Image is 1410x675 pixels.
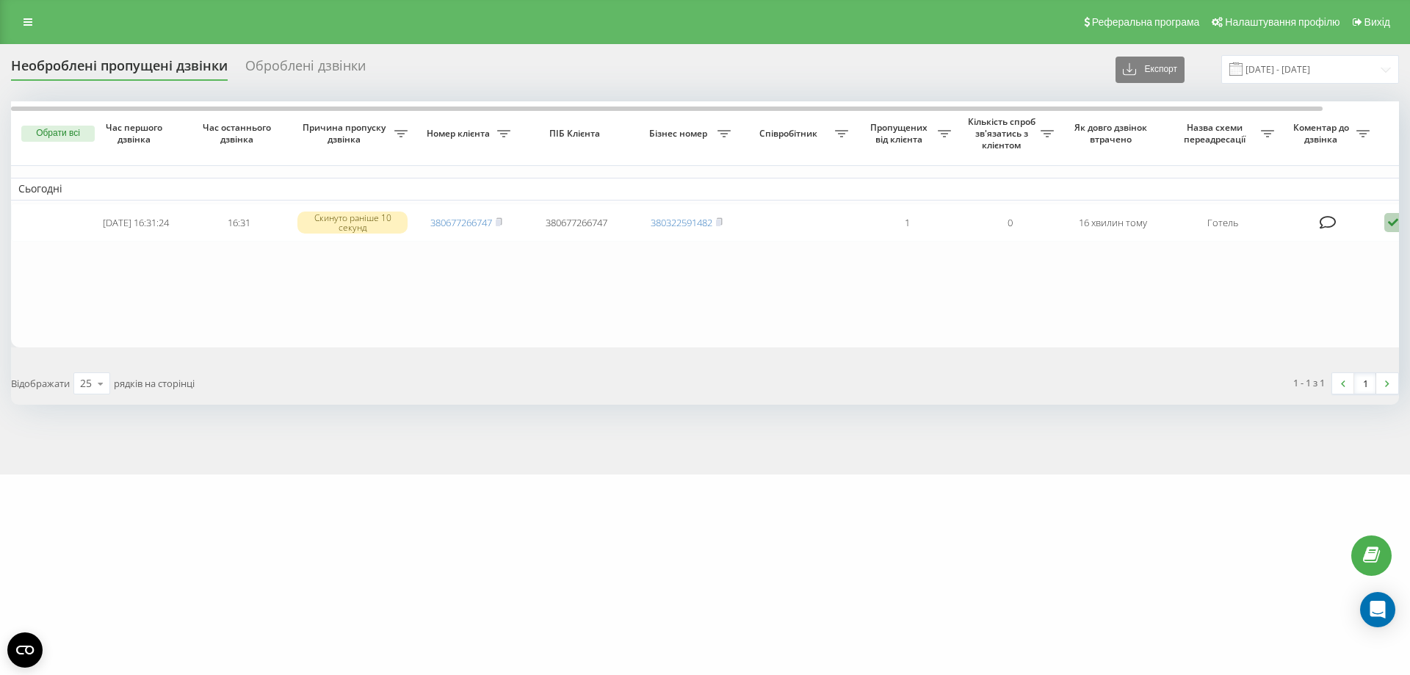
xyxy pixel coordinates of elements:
td: 380677266747 [518,203,635,242]
td: [DATE] 16:31:24 [84,203,187,242]
span: Співробітник [745,128,835,140]
span: ПІБ Клієнта [530,128,623,140]
span: Причина пропуску дзвінка [297,122,394,145]
td: 1 [856,203,958,242]
a: 380677266747 [430,216,492,229]
span: Реферальна програма [1092,16,1200,28]
div: Скинуто раніше 10 секунд [297,212,408,234]
a: 380322591482 [651,216,712,229]
td: 0 [958,203,1061,242]
span: Номер клієнта [422,128,497,140]
div: 25 [80,376,92,391]
span: Як довго дзвінок втрачено [1073,122,1152,145]
span: Час останнього дзвінка [199,122,278,145]
button: Open CMP widget [7,632,43,668]
span: Час першого дзвінка [96,122,176,145]
span: Вихід [1364,16,1390,28]
span: Бізнес номер [643,128,717,140]
span: Кількість спроб зв'язатись з клієнтом [966,116,1041,151]
div: Open Intercom Messenger [1360,592,1395,627]
a: 1 [1354,373,1376,394]
td: 16 хвилин тому [1061,203,1164,242]
div: Оброблені дзвінки [245,58,366,81]
span: Відображати [11,377,70,390]
td: 16:31 [187,203,290,242]
span: Налаштування профілю [1225,16,1339,28]
td: Готель [1164,203,1281,242]
span: Пропущених від клієнта [863,122,938,145]
button: Експорт [1116,57,1185,83]
span: рядків на сторінці [114,377,195,390]
span: Коментар до дзвінка [1289,122,1356,145]
div: 1 - 1 з 1 [1293,375,1325,390]
span: Назва схеми переадресації [1171,122,1261,145]
button: Обрати всі [21,126,95,142]
div: Необроблені пропущені дзвінки [11,58,228,81]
